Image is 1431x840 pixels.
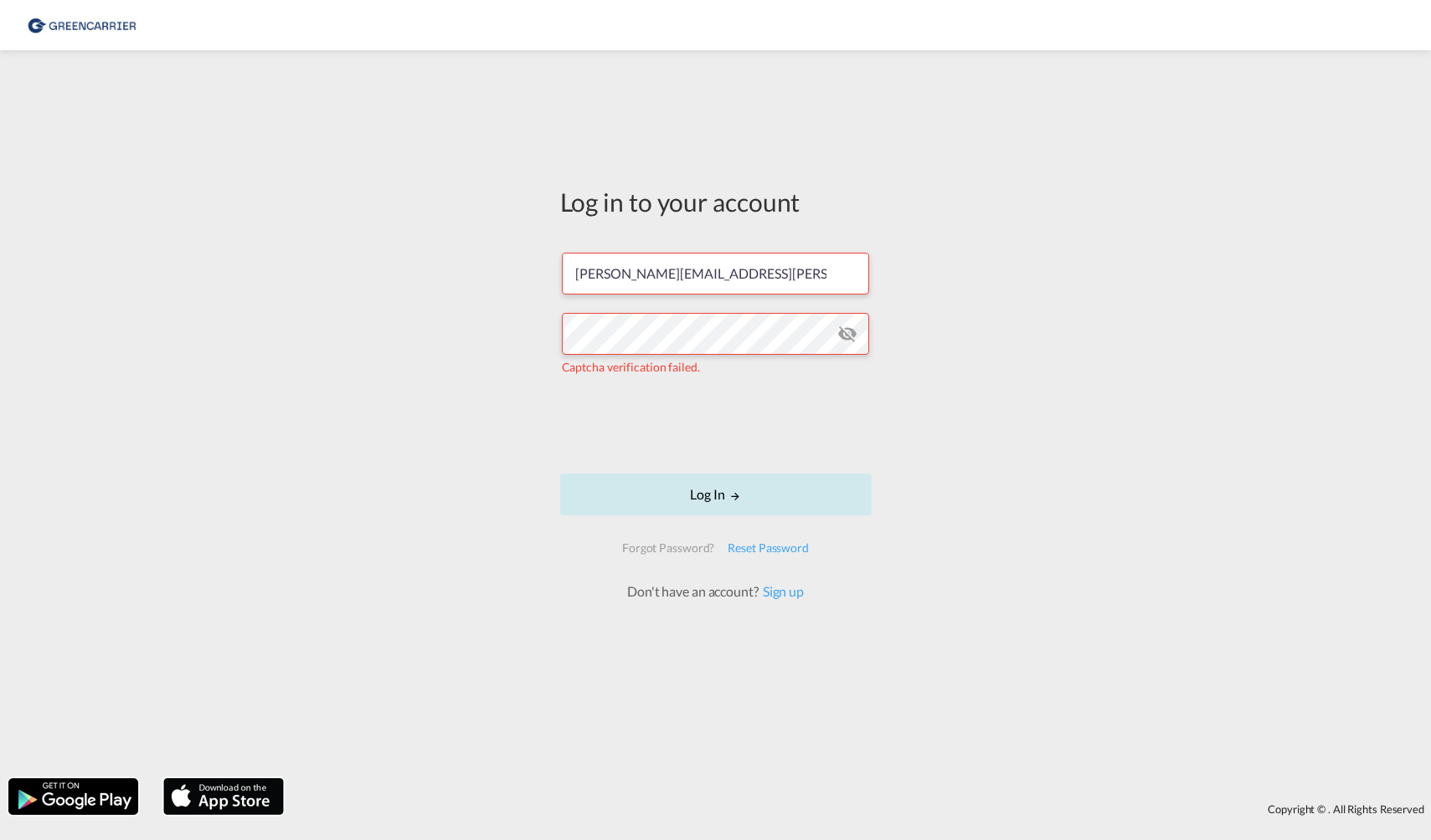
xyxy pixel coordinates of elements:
[562,360,700,374] span: Captcha verification failed.
[560,474,872,515] button: LOGIN
[560,184,872,219] div: Log in to your account
[7,776,140,817] img: google.png
[589,392,843,457] iframe: reCAPTCHA
[162,776,286,817] img: apple.png
[609,582,822,601] div: Don't have an account?
[25,7,138,44] img: e39c37208afe11efa9cb1d7a6ea7d6f5.png
[721,533,816,563] div: Reset Password
[292,795,1431,823] div: Copyright © . All Rights Reserved
[562,253,869,295] input: Enter email/phone number
[837,324,857,344] md-icon: icon-eye-off
[615,533,721,563] div: Forgot Password?
[759,583,804,599] a: Sign up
